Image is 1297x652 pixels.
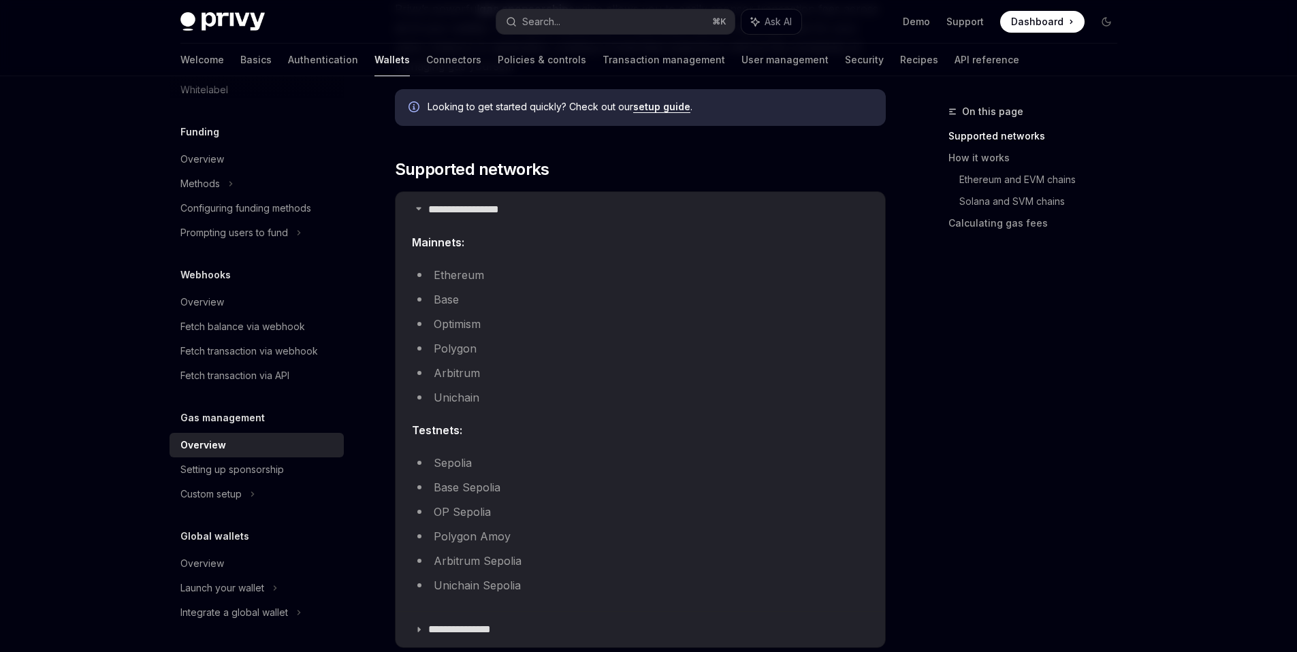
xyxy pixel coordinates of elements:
[240,44,272,76] a: Basics
[959,169,1128,191] a: Ethereum and EVM chains
[412,388,869,407] li: Unichain
[412,235,464,249] strong: Mainnets:
[180,225,288,241] div: Prompting users to fund
[633,101,690,113] a: setup guide
[180,368,289,384] div: Fetch transaction via API
[180,580,264,596] div: Launch your wallet
[765,15,792,29] span: Ask AI
[180,604,288,621] div: Integrate a global wallet
[962,103,1023,120] span: On this page
[900,44,938,76] a: Recipes
[496,10,735,34] button: Search...⌘K
[180,461,284,478] div: Setting up sponsorship
[180,12,265,31] img: dark logo
[412,453,869,472] li: Sepolia
[948,212,1128,234] a: Calculating gas fees
[412,423,462,437] strong: Testnets:
[288,44,358,76] a: Authentication
[396,192,885,611] details: **** **** **** **Mainnets: Ethereum Base Optimism Polygon Arbitrum Unichain Testnets: Sepolia Bas...
[412,502,869,521] li: OP Sepolia
[603,44,725,76] a: Transaction management
[959,191,1128,212] a: Solana and SVM chains
[741,10,801,34] button: Ask AI
[955,44,1019,76] a: API reference
[374,44,410,76] a: Wallets
[948,147,1128,169] a: How it works
[946,15,984,29] a: Support
[180,343,318,359] div: Fetch transaction via webhook
[180,200,311,216] div: Configuring funding methods
[180,528,249,544] h5: Global wallets
[180,151,224,167] div: Overview
[180,410,265,426] h5: Gas management
[412,527,869,546] li: Polygon Amoy
[412,339,869,358] li: Polygon
[180,555,224,572] div: Overview
[170,457,344,482] a: Setting up sponsorship
[412,478,869,497] li: Base Sepolia
[498,44,586,76] a: Policies & controls
[170,551,344,576] a: Overview
[845,44,884,76] a: Security
[170,196,344,221] a: Configuring funding methods
[412,363,869,382] li: Arbitrum
[1000,11,1085,33] a: Dashboard
[170,147,344,172] a: Overview
[170,290,344,314] a: Overview
[395,159,549,180] span: Supported networks
[412,551,869,570] li: Arbitrum Sepolia
[412,265,869,284] li: Ethereum
[170,339,344,363] a: Fetch transaction via webhook
[712,16,726,27] span: ⌘ K
[170,314,344,339] a: Fetch balance via webhook
[412,290,869,309] li: Base
[180,124,219,140] h5: Funding
[428,100,872,114] span: Looking to get started quickly? Check out our .
[522,14,560,30] div: Search...
[180,176,220,192] div: Methods
[426,44,481,76] a: Connectors
[170,433,344,457] a: Overview
[180,267,231,283] h5: Webhooks
[903,15,930,29] a: Demo
[180,294,224,310] div: Overview
[741,44,829,76] a: User management
[948,125,1128,147] a: Supported networks
[1011,15,1063,29] span: Dashboard
[170,363,344,388] a: Fetch transaction via API
[180,44,224,76] a: Welcome
[180,319,305,335] div: Fetch balance via webhook
[412,314,869,333] li: Optimism
[412,576,869,595] li: Unichain Sepolia
[1095,11,1117,33] button: Toggle dark mode
[180,486,242,502] div: Custom setup
[180,437,226,453] div: Overview
[409,101,422,115] svg: Info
